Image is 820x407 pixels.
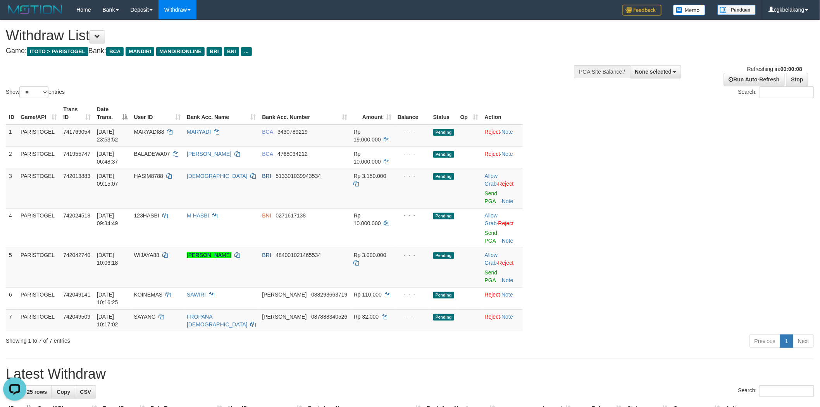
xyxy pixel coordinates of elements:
[134,291,163,298] span: KOINEMAS
[6,47,539,55] h4: Game: Bank:
[482,287,523,309] td: ·
[398,212,427,219] div: - - -
[187,252,231,258] a: [PERSON_NAME]
[63,212,90,219] span: 742024518
[433,129,454,136] span: Pending
[485,314,500,320] a: Reject
[17,169,60,208] td: PARISTOGEL
[749,335,780,348] a: Previous
[780,335,793,348] a: 1
[482,309,523,331] td: ·
[354,129,381,143] span: Rp 19.000.000
[262,314,307,320] span: [PERSON_NAME]
[17,147,60,169] td: PARISTOGEL
[27,47,88,56] span: ITOTO > PARISTOGEL
[97,151,118,165] span: [DATE] 06:48:37
[276,212,306,219] span: Copy 0271617138 to clipboard
[6,248,17,287] td: 5
[485,212,498,226] a: Allow Grab
[482,124,523,147] td: ·
[17,248,60,287] td: PARISTOGEL
[724,73,785,86] a: Run Auto-Refresh
[738,385,814,397] label: Search:
[354,291,382,298] span: Rp 110.000
[6,309,17,331] td: 7
[224,47,239,56] span: BNI
[57,389,70,395] span: Copy
[187,212,209,219] a: M HASBI
[241,47,252,56] span: ...
[259,102,350,124] th: Bank Acc. Number: activate to sort column ascending
[398,172,427,180] div: - - -
[485,190,498,204] a: Send PGA
[398,150,427,158] div: - - -
[80,389,91,395] span: CSV
[485,230,498,244] a: Send PGA
[134,151,170,157] span: BALADEWA07
[156,47,205,56] span: MANDIRIONLINE
[786,73,808,86] a: Stop
[187,173,248,179] a: [DEMOGRAPHIC_DATA]
[501,291,513,298] a: Note
[126,47,154,56] span: MANDIRI
[262,252,271,258] span: BRI
[354,151,381,165] span: Rp 10.000.000
[187,129,211,135] a: MARYADI
[574,65,630,78] div: PGA Site Balance /
[6,147,17,169] td: 2
[398,251,427,259] div: - - -
[502,198,513,204] a: Note
[501,151,513,157] a: Note
[187,151,231,157] a: [PERSON_NAME]
[485,151,500,157] a: Reject
[6,28,539,43] h1: Withdraw List
[630,65,682,78] button: None selected
[187,291,206,298] a: SAWIRI
[6,102,17,124] th: ID
[184,102,259,124] th: Bank Acc. Name: activate to sort column ascending
[717,5,756,15] img: panduan.png
[277,151,308,157] span: Copy 4768034212 to clipboard
[97,314,118,328] span: [DATE] 10:17:02
[97,129,118,143] span: [DATE] 23:53:52
[6,86,65,98] label: Show entries
[276,173,321,179] span: Copy 513301039943534 to clipboard
[394,102,430,124] th: Balance
[738,86,814,98] label: Search:
[433,252,454,259] span: Pending
[276,252,321,258] span: Copy 484001021465534 to clipboard
[262,291,307,298] span: [PERSON_NAME]
[134,252,160,258] span: WIJAYA88
[759,385,814,397] input: Search:
[75,385,96,398] a: CSV
[430,102,457,124] th: Status
[6,124,17,147] td: 1
[482,248,523,287] td: ·
[97,252,118,266] span: [DATE] 10:06:18
[759,86,814,98] input: Search:
[354,252,386,258] span: Rp 3.000.000
[502,277,513,283] a: Note
[277,129,308,135] span: Copy 3430789219 to clipboard
[398,291,427,298] div: - - -
[6,366,814,382] h1: Latest Withdraw
[262,212,271,219] span: BNI
[6,169,17,208] td: 3
[482,208,523,248] td: ·
[482,147,523,169] td: ·
[485,291,500,298] a: Reject
[433,213,454,219] span: Pending
[398,313,427,321] div: - - -
[502,238,513,244] a: Note
[623,5,662,16] img: Feedback.jpg
[3,3,26,26] button: Open LiveChat chat widget
[134,314,156,320] span: SAYANG
[501,314,513,320] a: Note
[207,47,222,56] span: BRI
[485,269,498,283] a: Send PGA
[485,252,498,266] span: ·
[485,173,498,187] a: Allow Grab
[398,128,427,136] div: - - -
[262,151,273,157] span: BCA
[97,173,118,187] span: [DATE] 09:15:07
